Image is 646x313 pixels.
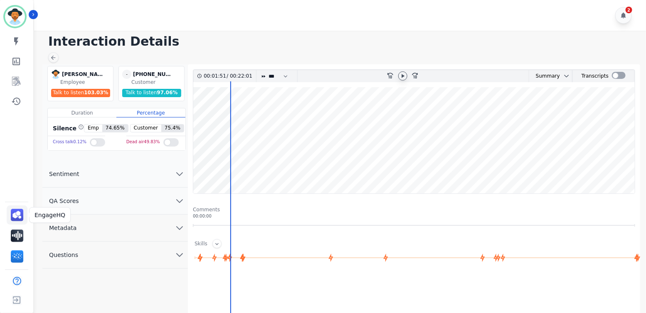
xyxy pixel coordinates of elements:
div: Duration [48,108,116,117]
span: Customer [131,125,161,132]
span: Questions [42,251,85,259]
div: 00:00:00 [193,213,635,219]
div: Customer [131,79,182,86]
div: Summary [529,70,560,82]
div: Cross talk 0.12 % [53,136,86,148]
div: Silence [51,124,84,132]
h1: Interaction Details [48,34,638,49]
div: 00:22:01 [228,70,251,82]
svg: chevron down [175,196,185,206]
span: QA Scores [42,197,86,205]
button: Questions chevron down [42,242,188,269]
div: Percentage [116,108,185,117]
div: Comments [193,206,635,213]
div: Skills [195,240,207,248]
svg: chevron down [175,169,185,179]
span: Emp [84,125,102,132]
div: 00:01:51 [204,70,227,82]
button: chevron down [560,73,570,79]
button: QA Scores chevron down [42,188,188,215]
div: [PHONE_NUMBER] [133,70,175,79]
span: - [122,70,131,79]
div: Dead air 49.83 % [126,136,160,148]
div: 2 [626,7,632,13]
span: 74.65 % [102,125,128,132]
span: 75.4 % [161,125,184,132]
div: Employee [60,79,111,86]
svg: chevron down [175,250,185,260]
div: / [204,70,254,82]
span: 97.06 % [157,90,178,95]
svg: chevron down [175,223,185,233]
div: Talk to listen [122,89,181,97]
svg: chevron down [563,73,570,79]
div: Transcripts [582,70,609,82]
button: Metadata chevron down [42,215,188,242]
span: 103.03 % [84,90,108,95]
img: Bordered avatar [5,7,25,27]
span: Sentiment [42,170,86,178]
div: Talk to listen [51,89,110,97]
div: [PERSON_NAME] [62,70,104,79]
button: Sentiment chevron down [42,161,188,188]
span: Metadata [42,224,83,232]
